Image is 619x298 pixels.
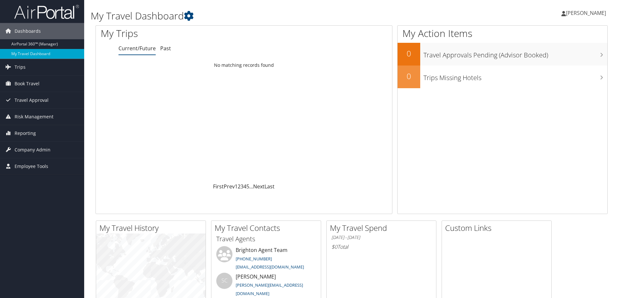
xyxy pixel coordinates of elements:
span: Travel Approval [15,92,49,108]
td: No matching records found [96,59,392,71]
span: Reporting [15,125,36,141]
a: 0Trips Missing Hotels [398,66,607,88]
a: 3 [241,183,243,190]
h2: My Travel Contacts [215,222,321,233]
a: Next [253,183,264,190]
a: [PHONE_NUMBER] [236,256,272,262]
a: First [213,183,224,190]
span: [PERSON_NAME] [566,9,606,17]
h1: My Travel Dashboard [91,9,439,23]
img: airportal-logo.png [14,4,79,19]
h3: Travel Approvals Pending (Advisor Booked) [423,47,607,60]
h2: Custom Links [445,222,551,233]
a: Current/Future [118,45,156,52]
h1: My Action Items [398,27,607,40]
a: 4 [243,183,246,190]
h2: My Travel History [99,222,206,233]
h3: Trips Missing Hotels [423,70,607,82]
h2: 0 [398,48,420,59]
span: Dashboards [15,23,41,39]
li: Brighton Agent Team [213,246,319,273]
a: 0Travel Approvals Pending (Advisor Booked) [398,43,607,66]
a: Past [160,45,171,52]
a: 2 [238,183,241,190]
a: 5 [246,183,249,190]
h2: My Travel Spend [330,222,436,233]
span: … [249,183,253,190]
span: $0 [332,243,337,250]
span: Employee Tools [15,158,48,174]
span: Company Admin [15,142,51,158]
span: Trips [15,59,26,75]
h6: Total [332,243,431,250]
a: 1 [235,183,238,190]
div: SC [216,273,232,289]
span: Risk Management [15,109,53,125]
a: Last [264,183,275,190]
a: Prev [224,183,235,190]
h6: [DATE] - [DATE] [332,234,431,241]
a: [EMAIL_ADDRESS][DOMAIN_NAME] [236,264,304,270]
a: [PERSON_NAME][EMAIL_ADDRESS][DOMAIN_NAME] [236,282,303,296]
h1: My Trips [101,27,264,40]
span: Book Travel [15,76,39,92]
h3: Travel Agents [216,234,316,244]
h2: 0 [398,71,420,82]
a: [PERSON_NAME] [561,3,613,23]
